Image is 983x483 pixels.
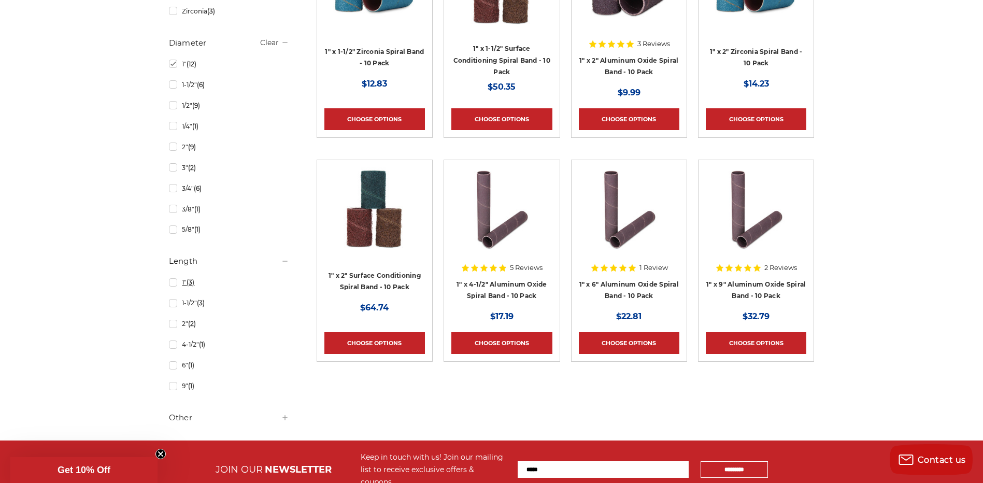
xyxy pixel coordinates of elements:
[58,465,110,475] span: Get 10% Off
[169,37,289,49] h5: Diameter
[169,377,289,395] a: 9"
[451,332,552,354] a: Choose Options
[169,138,289,156] a: 2"
[918,455,966,465] span: Contact us
[199,340,205,348] span: (1)
[362,79,387,89] span: $12.83
[325,48,424,67] a: 1" x 1-1/2" Zirconia Spiral Band - 10 Pack
[188,361,194,369] span: (1)
[260,37,279,47] a: Clear
[618,88,640,97] span: $9.99
[764,264,797,271] span: 2 Reviews
[637,40,670,47] span: 3 Reviews
[192,122,198,130] span: (1)
[333,167,416,250] img: 1" x 2" Scotch Brite Spiral Band
[188,320,196,328] span: (2)
[169,315,289,333] a: 2"
[194,205,201,213] span: (1)
[588,167,671,250] img: 1" x 6" Spiral Bands Aluminum Oxide
[188,164,196,172] span: (2)
[169,356,289,374] a: 6"
[169,55,289,73] a: 1"
[169,117,289,135] a: 1/4"
[715,167,797,250] img: 1" x 9" Spiral Bands Aluminum Oxide
[457,280,547,300] a: 1" x 4-1/2" Aluminum Oxide Spiral Band - 10 Pack
[324,332,425,354] a: Choose Options
[324,167,425,268] a: 1" x 2" Scotch Brite Spiral Band
[579,56,678,76] a: 1" x 2" Aluminum Oxide Spiral Band - 10 Pack
[639,264,668,271] span: 1 Review
[216,464,263,475] span: JOIN OUR
[453,45,550,76] a: 1" x 1-1/2" Surface Conditioning Spiral Band - 10 Pack
[169,2,289,20] a: Zirconia
[155,449,166,459] button: Close teaser
[188,382,194,390] span: (1)
[169,294,289,312] a: 1-1/2"
[706,167,806,268] a: 1" x 9" Spiral Bands Aluminum Oxide
[192,102,200,109] span: (9)
[706,280,806,300] a: 1" x 9" Aluminum Oxide Spiral Band - 10 Pack
[194,225,201,233] span: (1)
[169,273,289,291] a: 1"
[329,272,421,291] a: 1" x 2" Surface Conditioning Spiral Band - 10 Pack
[169,76,289,94] a: 1-1/2"
[744,79,769,89] span: $14.23
[187,278,194,286] span: (3)
[710,48,803,67] a: 1" x 2" Zirconia Spiral Band - 10 Pack
[169,255,289,267] h5: Length
[579,167,679,268] a: 1" x 6" Spiral Bands Aluminum Oxide
[490,311,514,321] span: $17.19
[360,303,389,312] span: $64.74
[188,143,196,151] span: (9)
[169,220,289,238] a: 5/8"
[169,179,289,197] a: 3/4"
[706,108,806,130] a: Choose Options
[169,200,289,218] a: 3/8"
[197,299,205,307] span: (3)
[194,184,202,192] span: (6)
[169,335,289,353] a: 4-1/2"
[743,311,770,321] span: $32.79
[10,457,158,483] div: Get 10% OffClose teaser
[187,60,196,68] span: (12)
[197,81,205,89] span: (6)
[460,167,543,250] img: 1" x 4-1/2" Spiral Bands Aluminum Oxide
[324,108,425,130] a: Choose Options
[451,167,552,268] a: 1" x 4-1/2" Spiral Bands Aluminum Oxide
[488,82,516,92] span: $50.35
[579,108,679,130] a: Choose Options
[579,332,679,354] a: Choose Options
[265,464,332,475] span: NEWSLETTER
[451,108,552,130] a: Choose Options
[579,280,679,300] a: 1" x 6" Aluminum Oxide Spiral Band - 10 Pack
[169,159,289,177] a: 3"
[169,411,289,424] h5: Other
[207,7,215,15] span: (3)
[510,264,543,271] span: 5 Reviews
[890,444,973,475] button: Contact us
[706,332,806,354] a: Choose Options
[169,96,289,115] a: 1/2"
[616,311,642,321] span: $22.81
